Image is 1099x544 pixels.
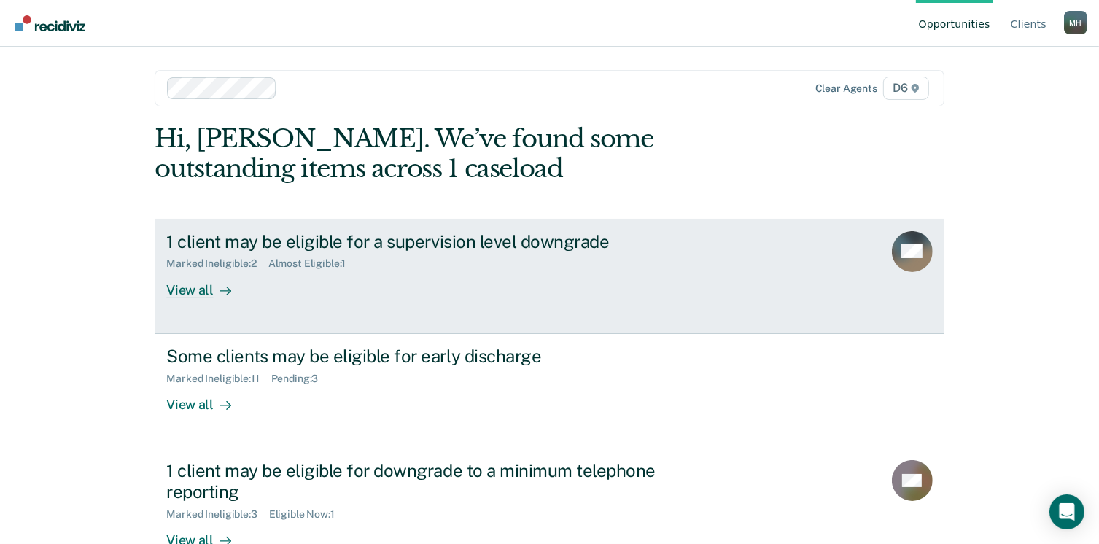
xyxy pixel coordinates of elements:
div: Clear agents [815,82,877,95]
div: Almost Eligible : 1 [268,257,358,270]
span: D6 [883,77,929,100]
div: M H [1064,11,1087,34]
div: Open Intercom Messenger [1049,494,1084,529]
div: 1 client may be eligible for a supervision level downgrade [166,231,678,252]
div: Marked Ineligible : 3 [166,508,268,521]
div: Some clients may be eligible for early discharge [166,346,678,367]
img: Recidiviz [15,15,85,31]
div: Hi, [PERSON_NAME]. We’ve found some outstanding items across 1 caseload [155,124,786,184]
a: Some clients may be eligible for early dischargeMarked Ineligible:11Pending:3View all [155,334,944,448]
div: View all [166,384,248,413]
div: Pending : 3 [271,373,330,385]
div: Marked Ineligible : 11 [166,373,271,385]
div: Marked Ineligible : 2 [166,257,268,270]
div: 1 client may be eligible for downgrade to a minimum telephone reporting [166,460,678,502]
button: Profile dropdown button [1064,11,1087,34]
div: View all [166,270,248,298]
a: 1 client may be eligible for a supervision level downgradeMarked Ineligible:2Almost Eligible:1Vie... [155,219,944,334]
div: Eligible Now : 1 [269,508,346,521]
